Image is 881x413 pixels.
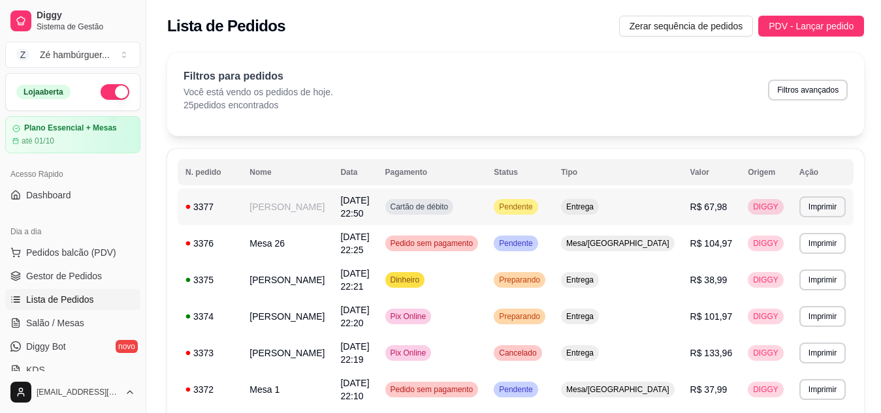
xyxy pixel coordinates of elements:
article: Plano Essencial + Mesas [24,123,117,133]
td: Mesa 1 [242,371,332,408]
span: Salão / Mesas [26,316,84,329]
span: PDV - Lançar pedido [769,19,854,33]
a: Salão / Mesas [5,313,140,333]
th: Valor [682,159,741,185]
div: 3373 [185,346,234,359]
span: Mesa/[GEOGRAPHIC_DATA] [564,384,672,395]
td: [PERSON_NAME] [242,298,332,335]
span: Pendente [496,202,535,212]
div: 3374 [185,310,234,323]
th: N. pedido [178,159,242,185]
a: Diggy Botnovo [5,336,140,357]
button: Filtros avançados [768,80,848,100]
p: Filtros para pedidos [184,69,333,84]
span: R$ 67,98 [690,202,728,212]
span: DIGGY [750,275,781,285]
button: Imprimir [799,379,846,400]
div: Acesso Rápido [5,164,140,185]
span: [DATE] 22:20 [340,305,369,328]
button: [EMAIL_ADDRESS][DOMAIN_NAME] [5,376,140,408]
button: Imprimir [799,343,846,363]
td: [PERSON_NAME] [242,262,332,298]
td: [PERSON_NAME] [242,189,332,225]
th: Data [332,159,377,185]
th: Origem [740,159,792,185]
span: DIGGY [750,348,781,358]
button: Alterar Status [101,84,129,100]
span: DIGGY [750,238,781,249]
button: Imprimir [799,196,846,217]
span: R$ 38,99 [690,275,728,285]
span: Preparando [496,311,543,322]
span: [DATE] 22:50 [340,195,369,219]
button: PDV - Lançar pedido [758,16,864,37]
td: [PERSON_NAME] [242,335,332,371]
button: Zerar sequência de pedidos [619,16,754,37]
a: KDS [5,359,140,380]
button: Imprimir [799,269,846,290]
div: 3375 [185,273,234,286]
button: Select a team [5,42,140,68]
span: Sistema de Gestão [37,22,135,32]
span: Z [16,48,29,61]
span: Cancelado [496,348,539,358]
div: Dia a dia [5,221,140,242]
span: DIGGY [750,202,781,212]
span: Pix Online [388,311,429,322]
td: Mesa 26 [242,225,332,262]
span: Gestor de Pedidos [26,269,102,283]
a: Lista de Pedidos [5,289,140,310]
span: Dinheiro [388,275,423,285]
span: Entrega [564,202,596,212]
div: 3377 [185,200,234,213]
a: Dashboard [5,185,140,206]
span: [DATE] 22:21 [340,268,369,292]
span: Pedido sem pagamento [388,238,476,249]
span: Pendente [496,384,535,395]
span: Pix Online [388,348,429,358]
article: até 01/10 [22,136,54,146]
div: 3372 [185,383,234,396]
span: Entrega [564,311,596,322]
button: Imprimir [799,306,846,327]
span: R$ 37,99 [690,384,728,395]
p: Você está vendo os pedidos de hoje. [184,85,333,99]
span: DIGGY [750,311,781,322]
span: [DATE] 22:10 [340,378,369,401]
span: Pedido sem pagamento [388,384,476,395]
th: Tipo [553,159,682,185]
th: Status [486,159,553,185]
th: Nome [242,159,332,185]
span: Preparando [496,275,543,285]
span: [DATE] 22:19 [340,341,369,365]
a: Plano Essencial + Mesasaté 01/10 [5,116,140,153]
span: [EMAIL_ADDRESS][DOMAIN_NAME] [37,387,120,397]
span: Entrega [564,275,596,285]
span: Cartão de débito [388,202,451,212]
div: Zé hambúrguer ... [40,48,110,61]
span: DIGGY [750,384,781,395]
span: Entrega [564,348,596,358]
span: Pendente [496,238,535,249]
span: [DATE] 22:25 [340,232,369,255]
div: Loja aberta [16,85,71,99]
span: Lista de Pedidos [26,293,94,306]
span: R$ 101,97 [690,311,733,322]
div: 3376 [185,237,234,250]
button: Imprimir [799,233,846,254]
button: Pedidos balcão (PDV) [5,242,140,263]
p: 25 pedidos encontrados [184,99,333,112]
a: Gestor de Pedidos [5,266,140,286]
a: DiggySistema de Gestão [5,5,140,37]
span: Zerar sequência de pedidos [630,19,743,33]
th: Pagamento [377,159,487,185]
h2: Lista de Pedidos [167,16,285,37]
th: Ação [792,159,854,185]
span: Diggy [37,10,135,22]
span: Mesa/[GEOGRAPHIC_DATA] [564,238,672,249]
span: Dashboard [26,189,71,202]
span: R$ 133,96 [690,348,733,358]
span: R$ 104,97 [690,238,733,249]
span: KDS [26,363,45,376]
span: Diggy Bot [26,340,66,353]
